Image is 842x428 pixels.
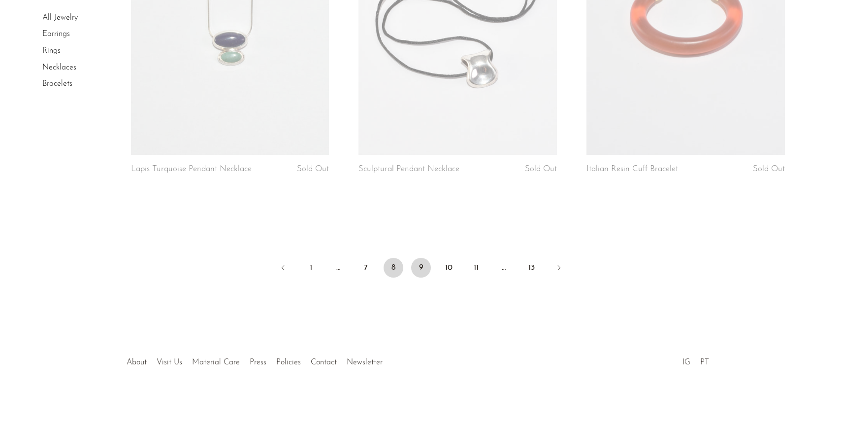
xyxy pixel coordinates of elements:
[122,351,388,369] ul: Quick links
[127,358,147,366] a: About
[358,165,459,174] a: Sculptural Pendant Necklace
[356,258,376,278] a: 7
[411,258,431,278] span: 9
[521,258,541,278] a: 13
[192,358,240,366] a: Material Care
[753,165,785,173] span: Sold Out
[678,351,714,369] ul: Social Medias
[131,165,252,174] a: Lapis Turquoise Pendant Necklace
[276,358,301,366] a: Policies
[328,258,348,278] span: …
[42,31,70,38] a: Earrings
[525,165,557,173] span: Sold Out
[439,258,458,278] a: 10
[494,258,514,278] span: …
[700,358,709,366] a: PT
[549,258,569,280] a: Next
[682,358,690,366] a: IG
[384,258,403,278] a: 8
[311,358,337,366] a: Contact
[250,358,266,366] a: Press
[157,358,182,366] a: Visit Us
[301,258,321,278] a: 1
[586,165,678,174] a: Italian Resin Cuff Bracelet
[466,258,486,278] a: 11
[273,258,293,280] a: Previous
[42,47,61,55] a: Rings
[42,80,72,88] a: Bracelets
[42,64,76,71] a: Necklaces
[297,165,329,173] span: Sold Out
[42,14,78,22] a: All Jewelry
